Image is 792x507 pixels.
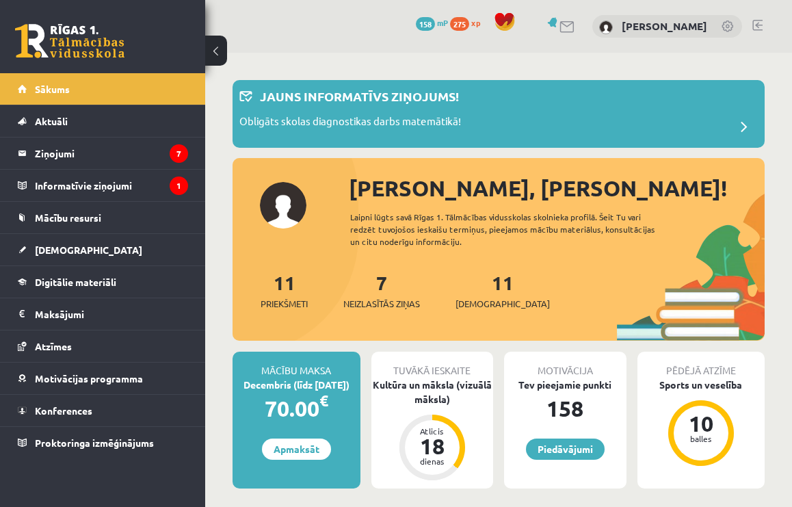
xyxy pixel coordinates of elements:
[681,434,722,443] div: balles
[416,17,435,31] span: 158
[18,105,188,137] a: Aktuāli
[18,298,188,330] a: Maksājumi
[416,17,448,28] a: 158 mP
[349,172,765,205] div: [PERSON_NAME], [PERSON_NAME]!
[637,352,765,378] div: Pēdējā atzīme
[15,24,124,58] a: Rīgas 1. Tālmācības vidusskola
[35,138,188,169] legend: Ziņojumi
[343,297,420,311] span: Neizlasītās ziņas
[681,413,722,434] div: 10
[35,244,142,256] span: [DEMOGRAPHIC_DATA]
[599,21,613,34] img: Ralfs Cipulis
[412,457,453,465] div: dienas
[35,276,116,288] span: Digitālie materiāli
[504,378,626,392] div: Tev pieejamie punkti
[450,17,469,31] span: 275
[35,115,68,127] span: Aktuāli
[18,138,188,169] a: Ziņojumi7
[35,340,72,352] span: Atzīmes
[261,270,308,311] a: 11Priekšmeti
[233,352,360,378] div: Mācību maksa
[35,211,101,224] span: Mācību resursi
[262,439,331,460] a: Apmaksāt
[35,170,188,201] legend: Informatīvie ziņojumi
[504,352,626,378] div: Motivācija
[18,427,188,458] a: Proktoringa izmēģinājums
[371,378,494,406] div: Kultūra un māksla (vizuālā māksla)
[18,202,188,233] a: Mācību resursi
[637,378,765,392] div: Sports un veselība
[504,392,626,425] div: 158
[319,391,328,411] span: €
[18,73,188,105] a: Sākums
[35,437,154,449] span: Proktoringa izmēģinājums
[239,87,758,141] a: Jauns informatīvs ziņojums! Obligāts skolas diagnostikas darbs matemātikā!
[18,170,188,201] a: Informatīvie ziņojumi1
[170,177,188,195] i: 1
[18,363,188,394] a: Motivācijas programma
[170,144,188,163] i: 7
[412,435,453,457] div: 18
[437,17,448,28] span: mP
[343,270,420,311] a: 7Neizlasītās ziņas
[456,297,550,311] span: [DEMOGRAPHIC_DATA]
[371,378,494,482] a: Kultūra un māksla (vizuālā māksla) Atlicis 18 dienas
[18,330,188,362] a: Atzīmes
[35,83,70,95] span: Sākums
[35,404,92,417] span: Konferences
[450,17,487,28] a: 275 xp
[18,266,188,298] a: Digitālie materiāli
[456,270,550,311] a: 11[DEMOGRAPHIC_DATA]
[18,395,188,426] a: Konferences
[637,378,765,468] a: Sports un veselība 10 balles
[526,439,605,460] a: Piedāvājumi
[261,297,308,311] span: Priekšmeti
[471,17,480,28] span: xp
[260,87,459,105] p: Jauns informatīvs ziņojums!
[412,427,453,435] div: Atlicis
[622,19,707,33] a: [PERSON_NAME]
[371,352,494,378] div: Tuvākā ieskaite
[233,378,360,392] div: Decembris (līdz [DATE])
[35,372,143,385] span: Motivācijas programma
[239,114,461,133] p: Obligāts skolas diagnostikas darbs matemātikā!
[18,234,188,265] a: [DEMOGRAPHIC_DATA]
[233,392,360,425] div: 70.00
[35,298,188,330] legend: Maksājumi
[350,211,670,248] div: Laipni lūgts savā Rīgas 1. Tālmācības vidusskolas skolnieka profilā. Šeit Tu vari redzēt tuvojošo...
